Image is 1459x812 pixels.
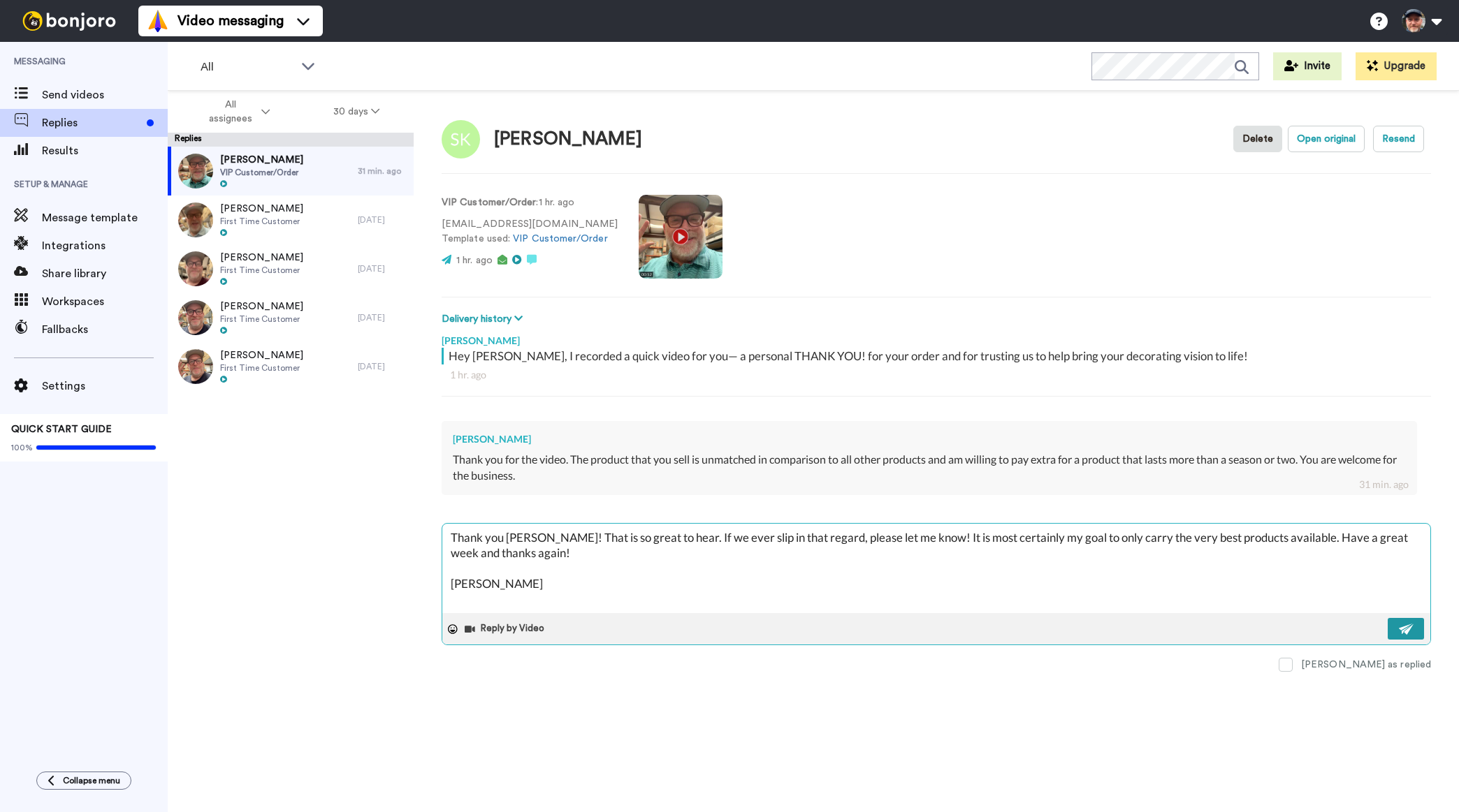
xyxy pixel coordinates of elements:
span: All assignees [202,98,259,126]
button: Delivery history [442,311,527,327]
span: [PERSON_NAME] [220,202,303,216]
span: QUICK START GUIDE [11,425,112,434]
div: 31 min. ago [1359,478,1409,492]
img: 75838a81-212a-450b-b5b8-0311b2077830-thumb.jpg [178,251,213,286]
span: Share library [42,265,168,282]
button: Upgrade [1356,52,1437,80]
span: [PERSON_NAME] [220,251,303,265]
img: Image of Steve Konstan [442,120,480,158]
img: bj-logo-header-white.svg [17,11,122,31]
span: Fallbacks [42,321,168,338]
a: [PERSON_NAME]First Time Customer[DATE] [168,342,414,391]
p: : 1 hr. ago [442,195,618,210]
span: Results [42,142,168,159]
div: [PERSON_NAME] [442,327,1431,348]
img: 1a9bcb0a-13fd-4e25-a0fe-7ad9bde20972-thumb.jpg [178,300,213,335]
span: Integrations [42,237,168,254]
span: [PERSON_NAME] [220,348,303,362]
span: First Time Customer [220,216,303,227]
img: df3c6750-cfd0-462d-9af4-a8d7fc135f90-thumb.jpg [178,202,213,237]
strong: VIP Customer/Order [442,198,536,207]
a: [PERSON_NAME]First Time Customer[DATE] [168,195,414,244]
p: [EMAIL_ADDRESS][DOMAIN_NAME] Template used: [442,217,618,246]
img: 9be0dd89-14d7-42a2-af85-ebe0efe31b15-thumb.jpg [178,154,213,189]
button: All assignees [170,92,302,131]
a: [PERSON_NAME]VIP Customer/Order31 min. ago [168,147,414,195]
span: First Time Customer [220,362,303,374]
span: Video messaging [177,11,284,31]
span: 100% [11,442,33,453]
div: [PERSON_NAME] [453,432,1406,446]
span: 1 hr. ago [456,256,493,265]
button: Collapse menu [36,772,131,790]
img: vm-color.svg [147,10,169,32]
button: Reply by Video [463,619,549,640]
span: Workspaces [42,293,168,310]
span: First Time Customer [220,265,303,276]
img: 4a3ae7ae-199b-492a-ac6a-84e757c9bea5-thumb.jpg [178,349,213,384]
div: [DATE] [358,312,407,323]
span: First Time Customer [220,313,303,325]
button: Delete [1233,126,1282,152]
div: [PERSON_NAME] [494,129,642,149]
span: Replies [42,115,141,131]
span: Message template [42,209,168,226]
div: Hey [PERSON_NAME], I recorded a quick video for you— a personal THANK YOU! for your order and for... [449,348,1428,364]
span: Send videos [42,87,168,103]
span: Collapse menu [63,775,120,786]
div: 1 hr. ago [450,368,1423,382]
div: [DATE] [358,214,407,226]
a: [PERSON_NAME]First Time Customer[DATE] [168,293,414,342]
span: All [201,59,294,75]
div: [DATE] [358,361,407,372]
span: [PERSON_NAME] [220,153,303,167]
div: [DATE] [358,263,407,274]
button: Invite [1273,52,1342,80]
span: Settings [42,378,168,394]
textarea: Thank you [PERSON_NAME]! That is so great to hear. If we ever slip in that regard, please let me ... [442,524,1430,613]
button: Resend [1373,126,1424,152]
button: 30 days [302,99,412,124]
button: Open original [1288,126,1365,152]
a: VIP Customer/Order [513,234,607,244]
div: 31 min. ago [358,165,407,177]
div: Replies [168,133,414,147]
span: VIP Customer/Order [220,167,303,178]
span: [PERSON_NAME] [220,300,303,313]
img: send-white.svg [1399,623,1414,635]
div: [PERSON_NAME] as replied [1301,658,1431,672]
a: [PERSON_NAME]First Time Customer[DATE] [168,244,414,293]
div: Thank you for the video. The product that you sell is unmatched in comparison to all other produc... [453,452,1406,484]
